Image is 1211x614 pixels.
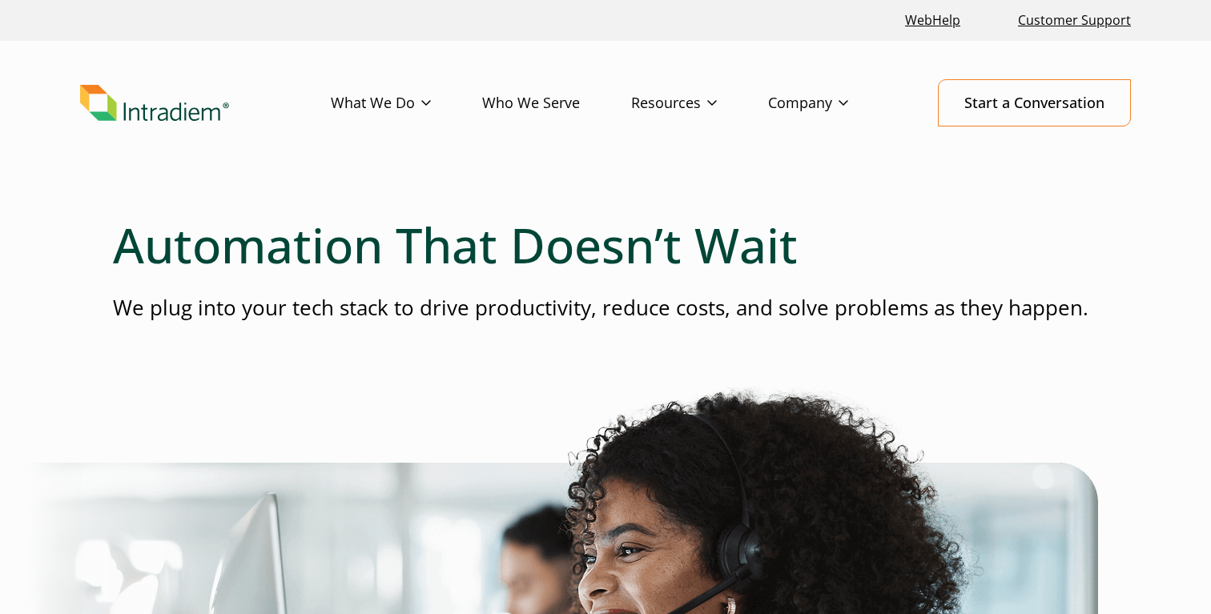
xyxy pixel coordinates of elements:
[80,85,331,122] a: Link to homepage of Intradiem
[482,80,631,126] a: Who We Serve
[113,216,1098,274] h1: Automation That Doesn’t Wait
[1012,3,1137,38] a: Customer Support
[113,293,1098,323] p: We plug into your tech stack to drive productivity, reduce costs, and solve problems as they happen.
[331,80,482,126] a: What We Do
[899,3,967,38] a: Link opens in a new window
[631,80,768,126] a: Resources
[80,85,229,122] img: Intradiem
[938,79,1131,126] a: Start a Conversation
[768,80,899,126] a: Company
